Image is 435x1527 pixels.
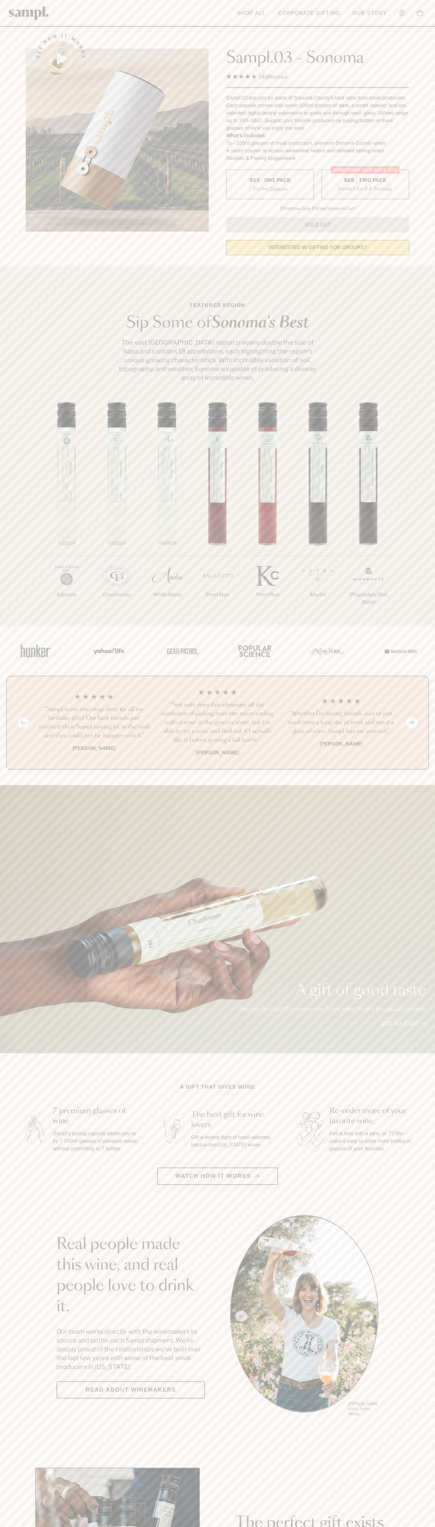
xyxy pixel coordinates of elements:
li: 7x - 100ml glasses of small production, premium Sonoma County wines [226,140,409,147]
li: 4 / 7 [192,402,243,619]
h3: Re-order more of your favorite wine [329,1106,415,1126]
p: Proprietary Red Blend [343,591,394,606]
h3: “Whether I'm having friends over or just tired from a long day at work and need a glass of wine, ... [284,709,398,736]
h2: Sip Some of [117,315,318,331]
li: 7 / 7 [343,402,394,626]
button: See how it works [43,41,79,76]
p: Pinot Noir [243,591,293,599]
img: Sampl logo [9,6,49,20]
h3: The best gift for wine lovers [191,1110,277,1130]
img: Artboard_5_7fdae55a-36fd-43f7-8bfd-f74a06a2878e_x450.png [162,638,200,665]
li: A smart coaster to access winemaker videos and detailed tasting notes. [226,147,409,155]
p: Featured Region [117,302,318,309]
p: A gift of good taste [238,983,426,998]
span: Reviews [268,74,287,80]
li: Recipes & Pairing Suggestions [226,155,409,162]
span: $88 - Two Pack [344,177,387,184]
h3: “Not only does this eliminate all the confusion of picking from the never ending wall of wine in ... [161,701,274,745]
li: 3 / 4 [284,689,398,757]
h1: Sampl.03 - Sonoma [226,49,409,68]
button: Sold Out [226,217,409,233]
p: Albarino [41,591,92,599]
small: Try the Capsule [253,185,288,192]
span: 140 [259,74,268,80]
img: Artboard_6_04f9a106-072f-468a-bdd7-f11783b05722_x450.png [89,638,127,665]
div: slide 1 [230,1215,378,1417]
div: 140Reviews [226,73,287,81]
div: Sampl.03 lets you try some of Sonoma County's best wine from small producers. Each capsule comes ... [226,94,409,132]
li: 2 / 4 [161,689,274,757]
button: Previous slide [17,717,29,728]
a: Shop All [234,6,269,20]
p: Sampl's tasting capsule allows you to try 7 100ml glasses of premium wines without committing to ... [53,1130,138,1152]
img: Sampl.03 - Sonoma [26,49,209,232]
p: Chardonnay [92,591,142,599]
img: Artboard_3_0b291449-6e8c-4d07-b2c2-3f3601a19cd1_x450.png [308,638,346,665]
a: Add to cart [380,1020,426,1028]
p: Fall in love with a wine, or 7? We make it easy to order more bottles or glasses of your favorites. [329,1130,415,1152]
div: Christmas SALE! Save 20% [331,166,400,174]
p: The vast [GEOGRAPHIC_DATA] region is nearly double the size of Napa and contains 18 appellations,... [117,338,318,382]
b: [PERSON_NAME] [73,745,115,751]
h3: “Sampl is my one-stop shop for all my birthday gifts! Our best friends just received their Sampl ... [37,705,151,740]
li: 2 / 7 [92,402,142,619]
p: Pinot Noir [192,591,243,599]
p: Our team works directly with the winemakers to source and bottle each Sampl shipment. We’re deepl... [57,1327,205,1371]
li: 5 / 7 [243,402,293,619]
b: [PERSON_NAME] [196,750,239,756]
p: White Blend [142,591,192,599]
li: 3 / 7 [142,402,192,619]
button: Watch how it works [157,1168,278,1185]
li: 6 / 7 [293,402,343,619]
p: The perfect gift for everyone from wine lovers to casual sippers. [238,1004,426,1013]
p: Gift a tasting flight of hand-selected, hard-to-find [US_STATE] wines. [191,1134,277,1149]
p: [PERSON_NAME] Sutro, Sutro Wines [348,1401,378,1416]
small: Perfect For 2-4 Tastings [338,185,392,192]
strong: What’s Included: [226,133,266,138]
h2: A gift that gives more [180,1083,255,1091]
h2: Real people made this wine, and real people love to drink it. [57,1234,205,1317]
a: Our Story [350,6,390,20]
img: Artboard_7_5b34974b-f019-449e-91fb-745f8d0877ee_x450.png [381,638,419,665]
em: Sonoma's Best [211,315,309,331]
img: Artboard_4_28b4d326-c26e-48f9-9c80-911f17d6414e_x450.png [235,638,273,665]
ul: carousel [230,1215,378,1417]
a: Corporate Gifting [275,6,343,20]
span: $55 - One Pack [250,177,291,184]
li: 1 / 7 [41,402,92,619]
h3: 7 premium glasses of wine [53,1106,138,1126]
button: Next slide [406,717,418,728]
img: Artboard_1_c8cd28af-0030-4af1-819c-248e302c7f06_x450.png [16,638,54,665]
b: [PERSON_NAME] [320,741,362,747]
li: 1 / 4 [37,689,151,757]
p: Merlot [293,591,343,599]
a: interested in gifting for groups? [226,240,409,255]
li: Christmas Sale Pricing Shown In Cart [277,205,358,211]
a: Read about Winemakers [57,1381,205,1398]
